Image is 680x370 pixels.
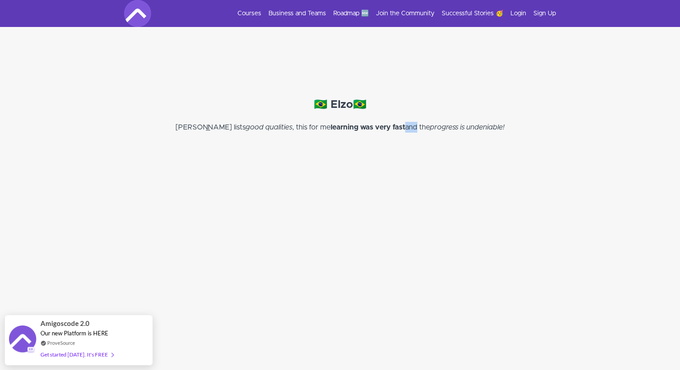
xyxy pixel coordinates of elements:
span: and the [405,124,430,131]
a: Login [510,9,526,18]
a: Courses [237,9,261,18]
strong: 🇧🇷 Elzo [314,99,353,110]
div: Get started [DATE]. It's FREE [40,349,113,360]
em: good qualities [246,124,292,131]
strong: learning was very fast [331,124,405,131]
h4: 🇧🇷 [124,97,556,113]
a: Join the Community [376,9,434,18]
em: progress is undeniable! [430,124,505,131]
a: Successful Stories 🥳 [442,9,503,18]
span: Amigoscode 2.0 [40,318,89,329]
a: Sign Up [533,9,556,18]
a: Roadmap 🆕 [333,9,369,18]
span: , this for me [292,124,331,131]
a: Business and Teams [268,9,326,18]
span: Our new Platform is HERE [40,330,108,337]
a: ProveSource [47,339,75,347]
img: provesource social proof notification image [9,325,36,355]
span: [PERSON_NAME] lists [175,124,246,131]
